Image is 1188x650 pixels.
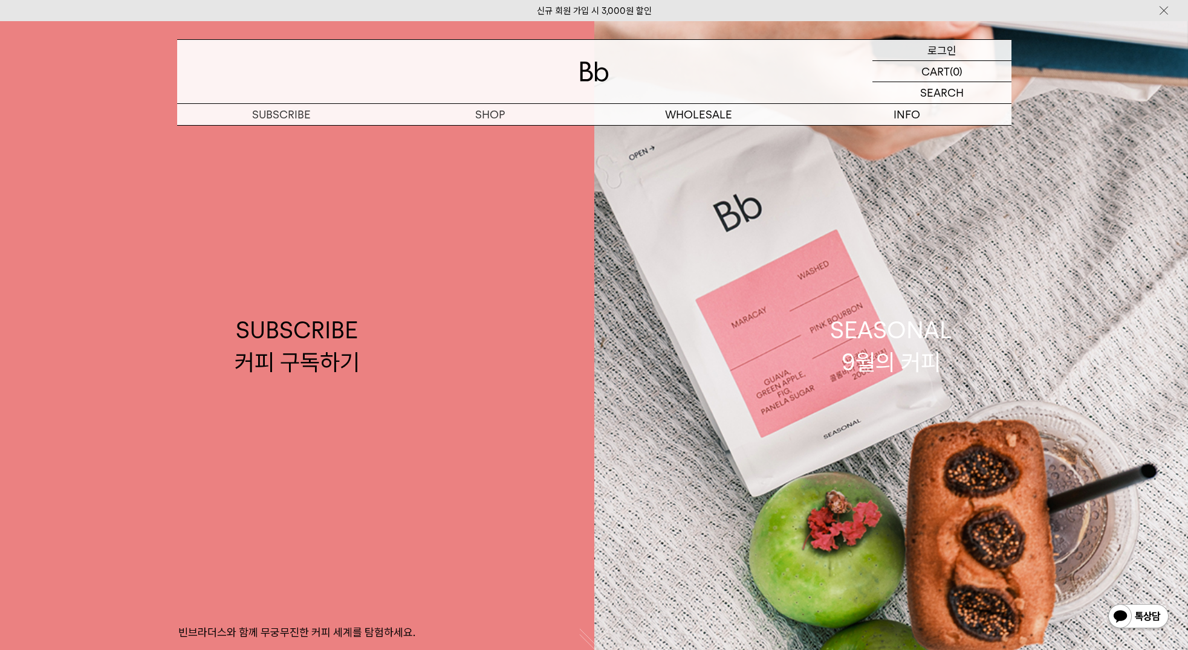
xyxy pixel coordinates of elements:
a: SUBSCRIBE [177,104,386,125]
img: 카카오톡 채널 1:1 채팅 버튼 [1107,603,1170,632]
a: 신규 회원 가입 시 3,000원 할인 [537,5,652,16]
a: 로그인 [872,40,1011,61]
div: SEASONAL 9월의 커피 [830,314,952,378]
img: 로고 [580,62,609,82]
p: CART [921,61,950,82]
a: CART (0) [872,61,1011,82]
p: 로그인 [927,40,956,60]
p: (0) [950,61,962,82]
p: SEARCH [920,82,964,103]
p: WHOLESALE [594,104,803,125]
a: SHOP [386,104,594,125]
div: SUBSCRIBE 커피 구독하기 [235,314,360,378]
p: INFO [803,104,1011,125]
